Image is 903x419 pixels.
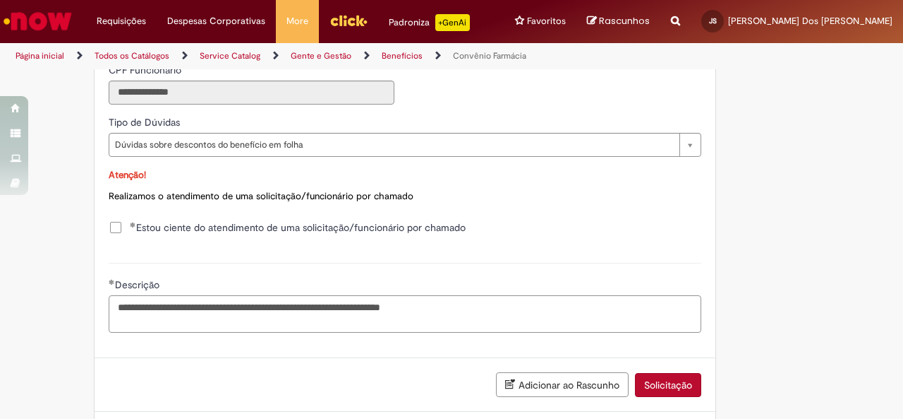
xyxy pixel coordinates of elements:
input: CPF Funcionário [109,81,394,105]
span: Despesas Corporativas [167,14,265,28]
span: Atenção! [109,169,146,181]
img: click_logo_yellow_360x200.png [329,10,368,31]
span: Obrigatório Preenchido [130,222,136,228]
a: Benefícios [382,50,423,61]
a: Página inicial [16,50,64,61]
span: JS [709,16,717,25]
img: ServiceNow [1,7,74,35]
button: Solicitação [635,373,701,397]
a: Todos os Catálogos [95,50,169,61]
span: Obrigatório Preenchido [109,279,115,285]
p: +GenAi [435,14,470,31]
span: Requisições [97,14,146,28]
span: More [286,14,308,28]
span: Estou ciente do atendimento de uma solicitação/funcionário por chamado [130,220,466,235]
ul: Trilhas de página [11,43,591,69]
a: Convênio Farmácia [453,50,526,61]
span: Descrição [115,278,162,291]
span: Rascunhos [599,14,650,28]
div: Padroniza [389,14,470,31]
a: Rascunhos [587,15,650,28]
textarea: Descrição [109,295,701,333]
span: Realizamos o atendimento de uma solicitação/funcionário por chamado [109,190,413,202]
span: Tipo de Dúvidas [109,116,183,129]
a: Service Catalog [200,50,260,61]
span: Dúvidas sobre descontos do benefício em folha [115,134,672,156]
a: Gente e Gestão [291,50,351,61]
span: Favoritos [527,14,566,28]
button: Adicionar ao Rascunho [496,372,629,397]
span: [PERSON_NAME] Dos [PERSON_NAME] [728,15,892,27]
span: Somente leitura - CPF Funcionário [109,64,184,76]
